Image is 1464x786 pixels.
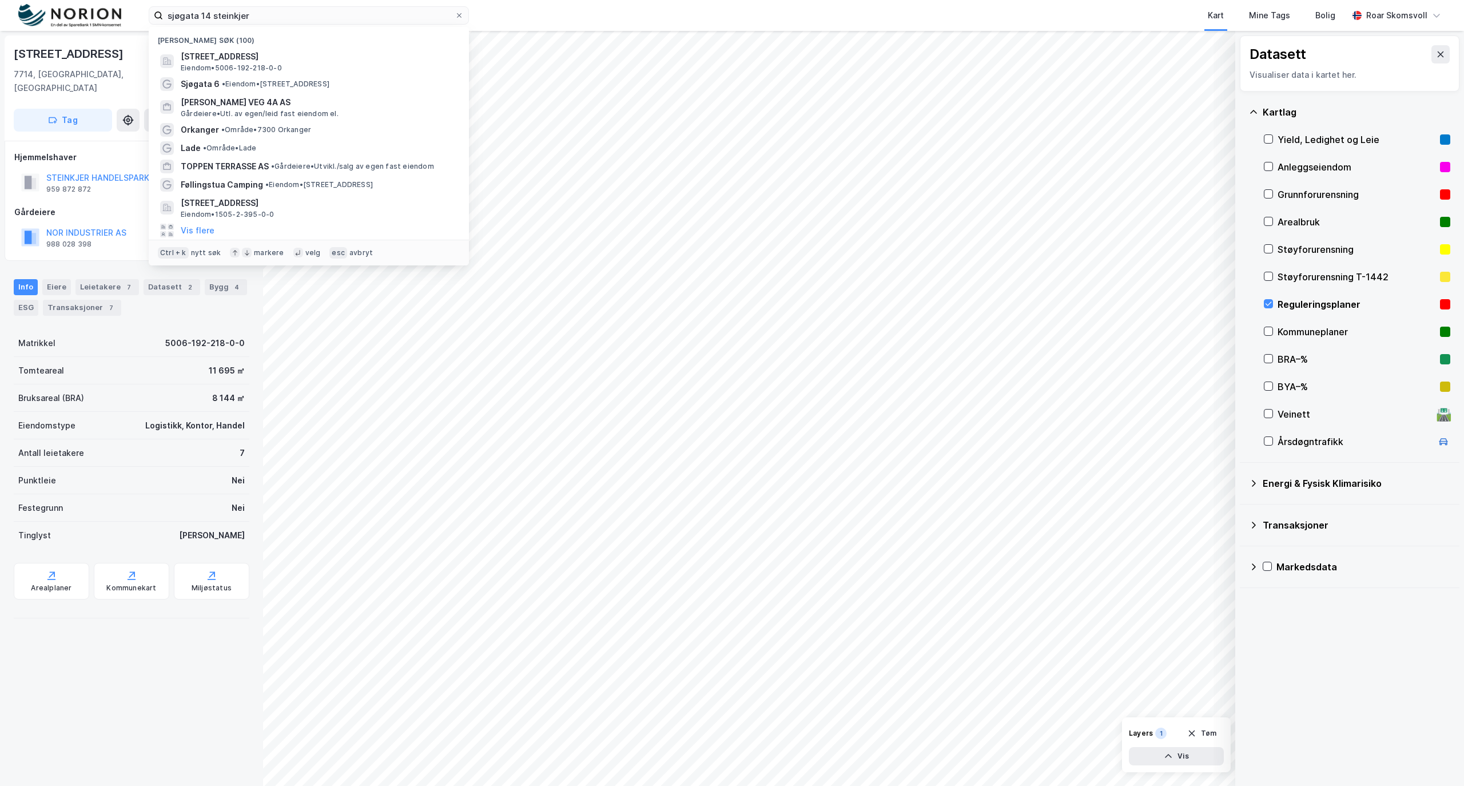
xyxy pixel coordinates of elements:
button: Vis [1129,747,1224,765]
div: Kommuneplaner [1278,325,1435,339]
div: Mine Tags [1249,9,1290,22]
div: velg [305,248,321,257]
span: Gårdeiere • Utvikl./salg av egen fast eiendom [271,162,434,171]
div: Gårdeiere [14,205,249,219]
div: Yield, Ledighet og Leie [1278,133,1435,146]
div: 959 872 872 [46,185,91,194]
div: Reguleringsplaner [1278,297,1435,311]
div: Kartlag [1263,105,1450,119]
div: Roar Skomsvoll [1366,9,1427,22]
div: Ctrl + k [158,247,189,259]
div: 7 [123,281,134,293]
div: Leietakere [75,279,139,295]
button: Vis flere [181,224,214,237]
span: Gårdeiere • Utl. av egen/leid fast eiendom el. [181,109,339,118]
div: Hjemmelshaver [14,150,249,164]
div: Logistikk, Kontor, Handel [145,419,245,432]
div: Festegrunn [18,501,63,515]
div: Anleggseiendom [1278,160,1435,174]
div: Støyforurensning [1278,243,1435,256]
span: Eiendom • [STREET_ADDRESS] [265,180,373,189]
span: [PERSON_NAME] VEG 4A AS [181,96,455,109]
iframe: Chat Widget [1407,731,1464,786]
div: Layers [1129,729,1153,738]
div: Bygg [205,279,247,295]
div: avbryt [349,248,373,257]
span: Føllingstua Camping [181,178,263,192]
span: • [222,80,225,88]
span: • [271,162,274,170]
div: markere [254,248,284,257]
div: Transaksjoner [1263,518,1450,532]
div: Punktleie [18,474,56,487]
div: 2 [184,281,196,293]
div: Bolig [1315,9,1335,22]
div: BRA–% [1278,352,1435,366]
div: 5006-192-218-0-0 [165,336,245,350]
span: Sjøgata 6 [181,77,220,91]
span: [STREET_ADDRESS] [181,196,455,210]
div: Bruksareal (BRA) [18,391,84,405]
div: Antall leietakere [18,446,84,460]
div: Tomteareal [18,364,64,378]
span: • [203,144,206,152]
div: Miljøstatus [192,583,232,593]
div: BYA–% [1278,380,1435,394]
span: • [221,125,225,134]
div: 988 028 398 [46,240,91,249]
div: Nei [232,501,245,515]
span: • [265,180,269,189]
img: norion-logo.80e7a08dc31c2e691866.png [18,4,121,27]
div: [PERSON_NAME] [179,529,245,542]
div: 11 695 ㎡ [209,364,245,378]
input: Søk på adresse, matrikkel, gårdeiere, leietakere eller personer [163,7,455,24]
div: Nei [232,474,245,487]
div: Kommunekart [106,583,156,593]
div: 4 [231,281,242,293]
span: TOPPEN TERRASSE AS [181,160,269,173]
span: Orkanger [181,123,219,137]
div: Datasett [1250,45,1306,63]
div: nytt søk [191,248,221,257]
div: 7 [105,302,117,313]
div: Eiere [42,279,71,295]
div: Årsdøgntrafikk [1278,435,1432,448]
div: Eiendomstype [18,419,75,432]
div: Arealplaner [31,583,71,593]
span: Eiendom • 5006-192-218-0-0 [181,63,282,73]
div: Kart [1208,9,1224,22]
div: 🛣️ [1436,407,1451,422]
div: 8 144 ㎡ [212,391,245,405]
div: 7714, [GEOGRAPHIC_DATA], [GEOGRAPHIC_DATA] [14,68,185,95]
div: Veinett [1278,407,1432,421]
div: Transaksjoner [43,300,121,316]
span: Område • 7300 Orkanger [221,125,311,134]
div: Tinglyst [18,529,51,542]
div: Energi & Fysisk Klimarisiko [1263,477,1450,490]
span: Eiendom • [STREET_ADDRESS] [222,80,329,89]
div: Grunnforurensning [1278,188,1435,201]
button: Tag [14,109,112,132]
div: ESG [14,300,38,316]
div: 1 [1155,728,1167,739]
span: Lade [181,141,201,155]
div: 7 [240,446,245,460]
div: esc [329,247,347,259]
span: Område • Lade [203,144,256,153]
button: Tøm [1180,724,1224,743]
div: [PERSON_NAME] søk (100) [149,27,469,47]
div: [STREET_ADDRESS] [14,45,126,63]
div: Arealbruk [1278,215,1435,229]
span: [STREET_ADDRESS] [181,50,455,63]
span: Eiendom • 1505-2-395-0-0 [181,210,274,219]
div: Matrikkel [18,336,55,350]
div: Visualiser data i kartet her. [1250,68,1450,82]
div: Støyforurensning T-1442 [1278,270,1435,284]
div: Markedsdata [1276,560,1450,574]
div: Datasett [144,279,200,295]
div: Info [14,279,38,295]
